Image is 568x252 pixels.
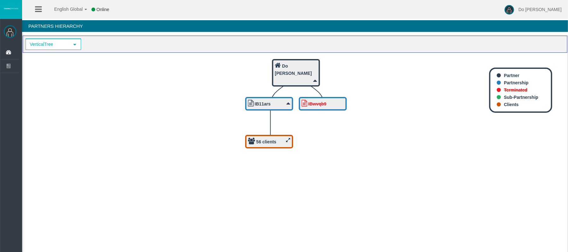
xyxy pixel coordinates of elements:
[308,101,327,106] b: IBwvqb9
[3,7,19,10] img: logo.svg
[72,42,77,47] span: select
[505,5,514,15] img: user-image
[504,102,519,107] b: Clients
[46,7,83,12] span: English Global
[504,87,527,93] b: Terminated
[22,20,568,32] h4: Partners Hierarchy
[255,101,271,106] b: IB11ars
[504,80,529,85] b: Partnership
[504,73,519,78] b: Partner
[518,7,562,12] span: Do [PERSON_NAME]
[504,95,538,100] b: Sub-Partnership
[97,7,109,12] span: Online
[26,39,69,49] span: VerticalTree
[256,139,277,144] b: 56 clients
